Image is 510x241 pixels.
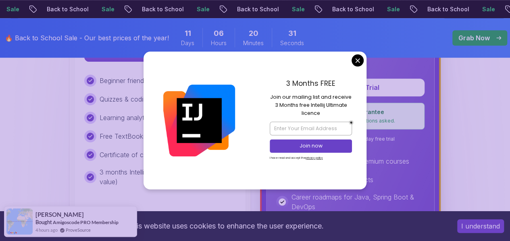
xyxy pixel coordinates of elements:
[457,219,504,233] button: Accept cookies
[229,5,283,13] p: Back to School
[35,219,52,225] span: Bought
[419,5,474,13] p: Back to School
[6,217,445,235] div: This website uses cookies to enhance the user experience.
[6,208,33,235] img: provesource social proof notification image
[66,226,91,233] a: ProveSource
[214,28,224,39] span: 6 Hours
[133,5,188,13] p: Back to School
[100,150,172,160] p: Certificate of completion
[324,5,379,13] p: Back to School
[53,219,119,225] a: Amigoscode PRO Membership
[35,211,84,218] span: [PERSON_NAME]
[474,5,500,13] p: Sale
[181,39,194,47] span: Days
[288,28,296,39] span: 31 Seconds
[211,39,227,47] span: Hours
[291,192,425,212] p: Career roadmaps for Java, Spring Boot & DevOps
[35,226,58,233] span: 4 hours ago
[93,5,119,13] p: Sale
[100,94,183,104] p: Quizzes & coding challenges
[379,5,404,13] p: Sale
[100,76,188,85] p: Beginner friendly free courses
[38,5,93,13] p: Back to School
[280,39,304,47] span: Seconds
[283,5,309,13] p: Sale
[100,113,185,123] p: Learning analytics dashboard
[354,136,395,142] span: ✓ 7-day free trial
[458,33,490,43] p: Grab Now
[249,28,258,39] span: 20 Minutes
[188,5,214,13] p: Sale
[243,39,264,47] span: Minutes
[185,28,191,39] span: 11 Days
[100,131,146,141] p: Free TextBooks
[100,167,236,187] p: 3 months IntelliJ IDEA Ultimate license ($249 value)
[5,33,169,43] p: 🔥 Back to School Sale - Our best prices of the year!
